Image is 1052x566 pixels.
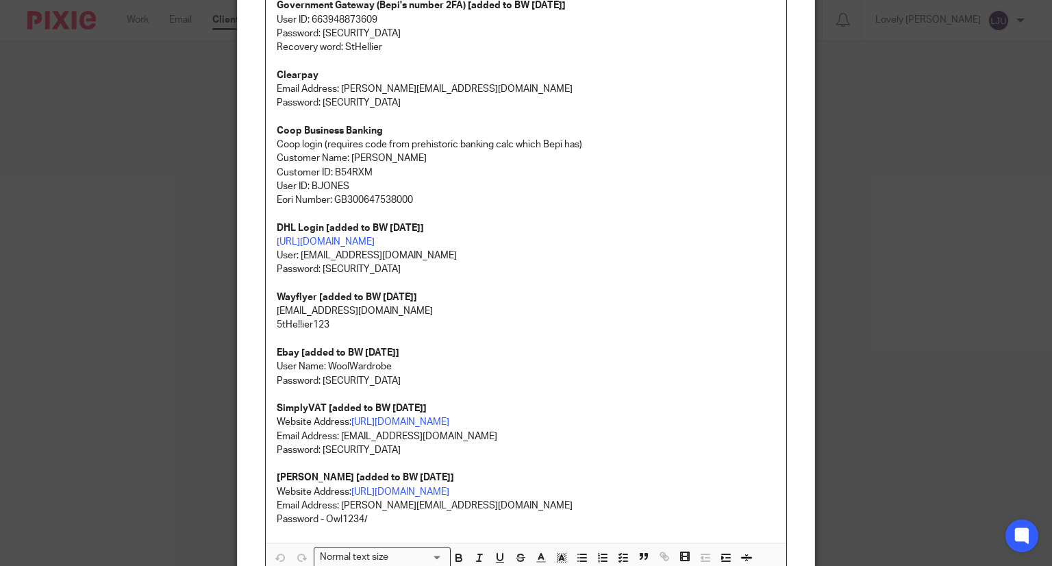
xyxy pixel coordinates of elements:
[277,138,776,151] p: Coop login (requires code from prehistoric banking calc which Bepi has)
[277,166,776,180] p: Customer ID: B54RXM
[277,151,776,165] p: Customer Name: [PERSON_NAME]
[277,193,776,207] p: Eori Number: GB300647538000
[277,237,375,247] a: [URL][DOMAIN_NAME]
[277,40,776,54] p: Recovery word: StHellier
[277,27,776,40] p: Password: [SECURITY_DATA]
[277,235,776,263] p: User: [EMAIL_ADDRESS][DOMAIN_NAME]
[277,360,776,373] p: User Name: WoolWardrobe
[277,69,776,110] p: Email Address: [PERSON_NAME][EMAIL_ADDRESS][DOMAIN_NAME] Password: [SECURITY_DATA]
[277,348,399,358] strong: Ebay [added to BW [DATE]]
[277,443,776,457] p: Password: [SECURITY_DATA]
[277,262,776,276] p: Password: [SECURITY_DATA]
[277,430,776,443] p: Email Address: [EMAIL_ADDRESS][DOMAIN_NAME]
[277,473,454,482] strong: [PERSON_NAME] [added to BW [DATE]]
[277,180,776,193] p: User ID: BJONES
[277,293,417,302] strong: Wayflyer [added to BW [DATE]]
[351,417,449,427] a: [URL][DOMAIN_NAME]
[277,318,776,332] p: 5tHe!!ier123
[277,457,776,499] p: Website Address:
[277,1,566,10] strong: Government Gateway (Bepi's number 2FA) [added to BW [DATE]]
[277,71,318,80] strong: Clearpay
[277,304,776,318] p: [EMAIL_ADDRESS][DOMAIN_NAME]
[277,499,776,513] p: Email Address: [PERSON_NAME][EMAIL_ADDRESS][DOMAIN_NAME]
[393,550,442,565] input: Search for option
[277,126,383,136] strong: Coop Business Banking
[277,223,424,233] strong: DHL Login [added to BW [DATE]]
[277,404,427,413] strong: SimplyVAT [added to BW [DATE]]
[277,402,776,430] p: Website Address:
[317,550,392,565] span: Normal text size
[351,487,449,497] a: [URL][DOMAIN_NAME]
[277,374,776,388] p: Password: [SECURITY_DATA]
[277,513,776,526] p: Password - Owl1234/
